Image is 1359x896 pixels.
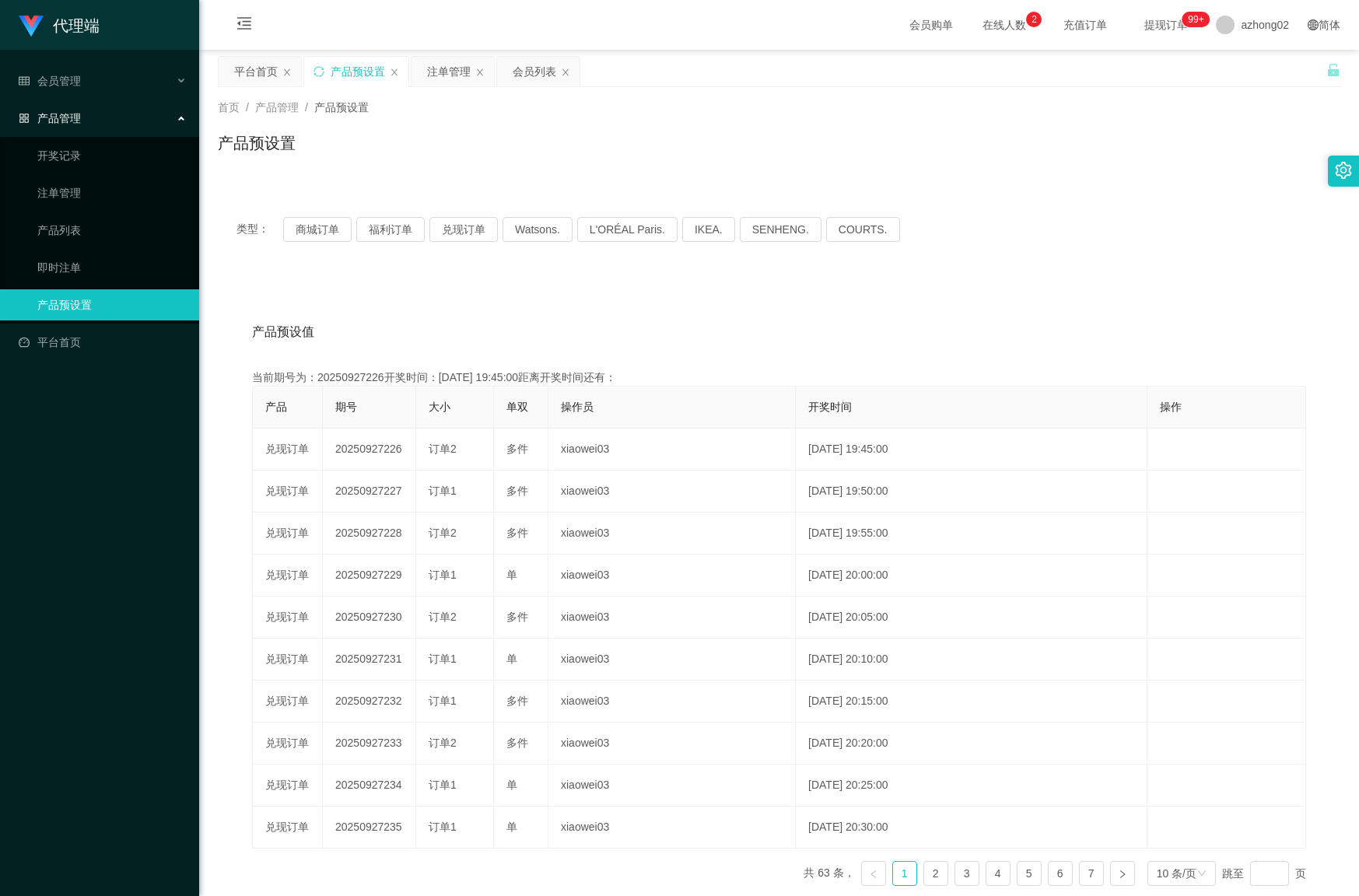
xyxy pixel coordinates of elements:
li: 下一页 [1110,861,1135,886]
div: 会员列表 [513,57,556,86]
td: [DATE] 20:05:00 [796,597,1147,639]
sup: 2 [1026,12,1042,27]
a: 6 [1049,862,1072,885]
span: 多件 [506,611,528,623]
td: [DATE] 20:25:00 [796,765,1147,807]
i: 图标: close [561,68,570,77]
span: 多件 [506,443,528,455]
span: 产品管理 [255,101,299,114]
span: 订单1 [429,653,457,665]
a: 图标: dashboard平台首页 [19,327,187,358]
button: 商城订单 [283,217,352,242]
span: 操作 [1160,401,1182,413]
li: 2 [923,861,948,886]
i: 图标: global [1308,19,1319,30]
td: [DATE] 20:15:00 [796,681,1147,723]
a: 1 [893,862,916,885]
a: 5 [1017,862,1041,885]
p: 2 [1032,12,1037,27]
td: 20250927233 [323,723,416,765]
a: 开奖记录 [37,140,187,171]
span: 订单1 [429,569,457,581]
span: 订单2 [429,527,457,539]
span: 期号 [335,401,357,413]
td: xiaowei03 [548,597,796,639]
td: [DATE] 20:10:00 [796,639,1147,681]
td: [DATE] 20:30:00 [796,807,1147,849]
i: 图标: sync [313,66,324,77]
td: [DATE] 19:55:00 [796,513,1147,555]
a: 即时注单 [37,252,187,283]
td: xiaowei03 [548,807,796,849]
i: 图标: down [1197,869,1207,880]
li: 4 [986,861,1010,886]
td: xiaowei03 [548,471,796,513]
span: 产品 [265,401,287,413]
span: 首页 [218,101,240,114]
td: xiaowei03 [548,639,796,681]
img: logo.9652507e.png [19,16,44,37]
span: 产品管理 [19,112,81,124]
span: 订单1 [429,779,457,791]
span: / [246,101,249,114]
td: 20250927228 [323,513,416,555]
td: 兑现订单 [253,765,323,807]
td: 兑现订单 [253,807,323,849]
button: COURTS. [826,217,900,242]
span: 订单1 [429,485,457,497]
div: 跳至 页 [1222,861,1306,886]
sup: 1208 [1182,12,1210,27]
td: 兑现订单 [253,471,323,513]
button: Watsons. [503,217,573,242]
span: 类型： [236,217,283,242]
td: [DATE] 20:20:00 [796,723,1147,765]
a: 代理端 [19,19,100,31]
div: 当前期号为：20250927226开奖时间：[DATE] 19:45:00距离开奖时间还有： [252,369,1306,386]
div: 注单管理 [427,57,471,86]
i: 图标: menu-fold [218,1,271,51]
span: 单 [506,569,517,581]
i: 图标: close [282,68,292,77]
a: 产品预设置 [37,289,187,320]
span: 单 [506,821,517,833]
li: 7 [1079,861,1104,886]
a: 注单管理 [37,177,187,208]
span: 提现订单 [1137,19,1196,30]
span: 单 [506,653,517,665]
td: 兑现订单 [253,555,323,597]
td: 20250927235 [323,807,416,849]
a: 7 [1080,862,1103,885]
td: 20250927232 [323,681,416,723]
span: 订单1 [429,695,457,707]
td: xiaowei03 [548,429,796,471]
button: IKEA. [682,217,735,242]
span: 多件 [506,695,528,707]
i: 图标: table [19,75,30,86]
td: [DATE] 19:45:00 [796,429,1147,471]
td: 20250927230 [323,597,416,639]
td: 兑现订单 [253,597,323,639]
span: / [305,101,308,114]
td: 兑现订单 [253,681,323,723]
div: 产品预设置 [331,57,385,86]
span: 多件 [506,737,528,749]
button: 福利订单 [356,217,425,242]
span: 多件 [506,527,528,539]
span: 订单2 [429,443,457,455]
span: 多件 [506,485,528,497]
span: 大小 [429,401,450,413]
span: 订单2 [429,737,457,749]
span: 订单1 [429,821,457,833]
td: 20250927229 [323,555,416,597]
li: 3 [954,861,979,886]
span: 开奖时间 [808,401,852,413]
i: 图标: appstore-o [19,113,30,124]
i: 图标: close [390,68,399,77]
i: 图标: close [475,68,485,77]
button: 兑现订单 [429,217,498,242]
td: 兑现订单 [253,513,323,555]
td: 20250927226 [323,429,416,471]
span: 操作员 [561,401,594,413]
td: xiaowei03 [548,681,796,723]
button: L'ORÉAL Paris. [577,217,678,242]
